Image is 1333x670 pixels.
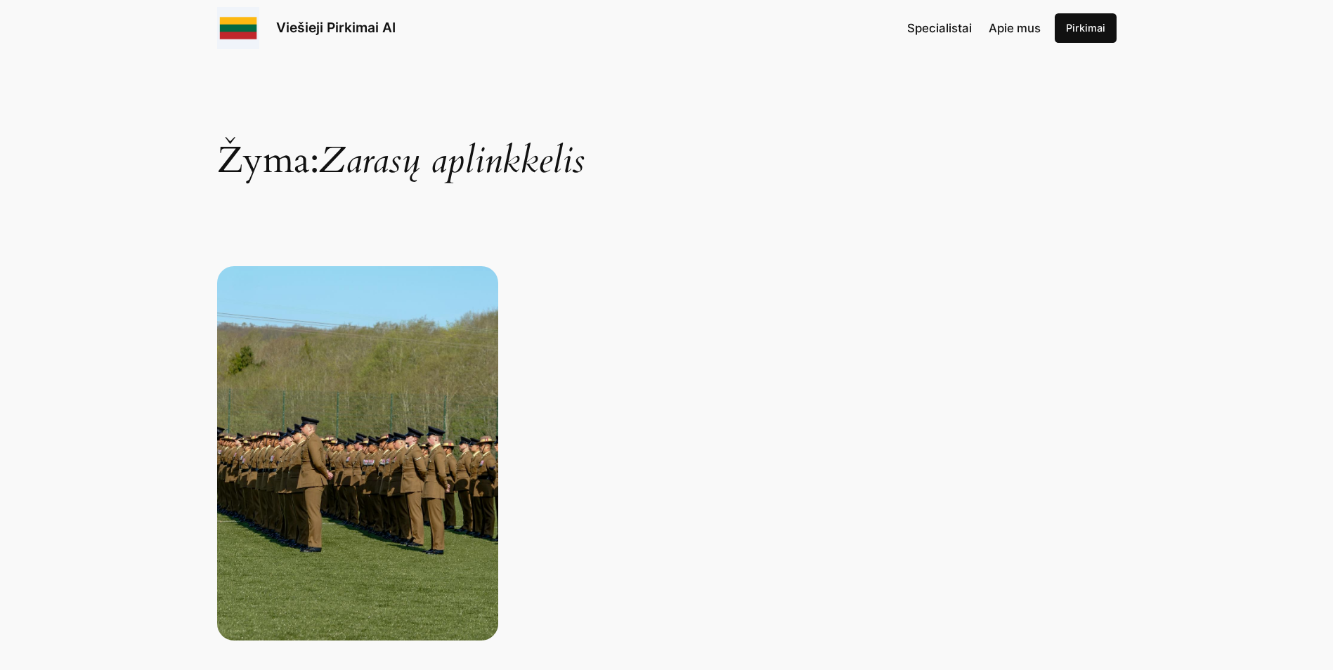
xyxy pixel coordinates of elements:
a: Viešieji Pirkimai AI [276,19,396,36]
a: Pirkimai [1055,13,1117,43]
: 2025 m. PPP projektai Lietuvoje: strateginis posūkis link gynybos ir infrastruktūros [217,266,498,641]
img: Viešieji pirkimai logo [217,7,259,49]
span: Zarasų aplinkkelis [319,136,585,185]
span: Apie mus [989,21,1041,35]
h1: Žyma: [217,70,1117,179]
nav: Navigation [907,19,1041,37]
a: Specialistai [907,19,972,37]
a: Apie mus [989,19,1041,37]
span: Specialistai [907,21,972,35]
